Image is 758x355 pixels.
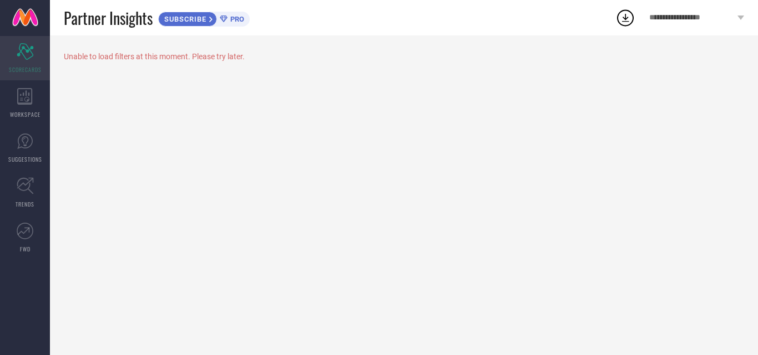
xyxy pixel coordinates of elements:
[20,245,31,253] span: FWD
[16,200,34,208] span: TRENDS
[228,15,244,23] span: PRO
[64,52,744,61] div: Unable to load filters at this moment. Please try later.
[9,65,42,74] span: SCORECARDS
[158,9,250,27] a: SUBSCRIBEPRO
[8,155,42,163] span: SUGGESTIONS
[615,8,635,28] div: Open download list
[159,15,209,23] span: SUBSCRIBE
[64,7,153,29] span: Partner Insights
[10,110,41,119] span: WORKSPACE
